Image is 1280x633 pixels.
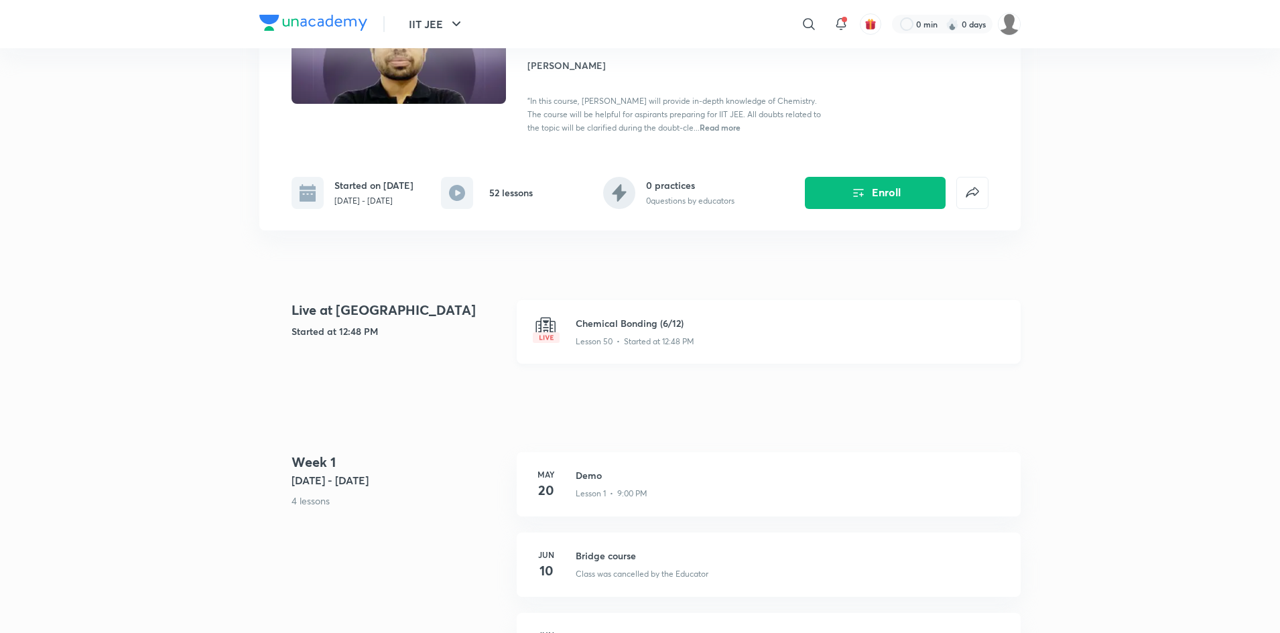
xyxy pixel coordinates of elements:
[533,468,560,480] h6: May
[646,178,734,192] h6: 0 practices
[576,316,1005,330] h3: Chemical Bonding (6/12)
[334,195,413,207] p: [DATE] - [DATE]
[259,15,367,34] a: Company Logo
[292,494,506,508] p: 4 lessons
[646,195,734,207] p: 0 questions by educators
[334,178,413,192] h6: Started on [DATE]
[865,18,877,30] img: avatar
[489,186,533,200] h6: 52 lessons
[527,96,821,133] span: "In this course, [PERSON_NAME] will provide in-depth knowledge of Chemistry. The course will be h...
[576,468,1005,482] h3: Demo
[517,452,1021,533] a: May20DemoLesson 1 • 9:00 PM
[401,11,472,38] button: IIT JEE
[533,561,560,581] h4: 10
[956,177,988,209] button: false
[805,177,946,209] button: Enroll
[533,480,560,500] h4: 20
[517,533,1021,613] a: Jun10Bridge courseClass was cancelled by the Educator
[576,568,708,580] p: Class was cancelled by the Educator
[998,13,1021,36] img: Rounak Sharma
[527,58,828,72] h4: [PERSON_NAME]
[533,549,560,561] h6: Jun
[860,13,881,35] button: avatar
[576,549,1005,563] h3: Bridge course
[576,488,647,500] p: Lesson 1 • 9:00 PM
[946,17,959,31] img: streak
[292,472,506,488] h5: [DATE] - [DATE]
[700,122,741,133] span: Read more
[292,324,506,338] h5: Started at 12:48 PM
[259,15,367,31] img: Company Logo
[292,300,506,320] h4: Live at [GEOGRAPHIC_DATA]
[576,336,694,348] p: Lesson 50 • Started at 12:48 PM
[292,452,506,472] h4: Week 1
